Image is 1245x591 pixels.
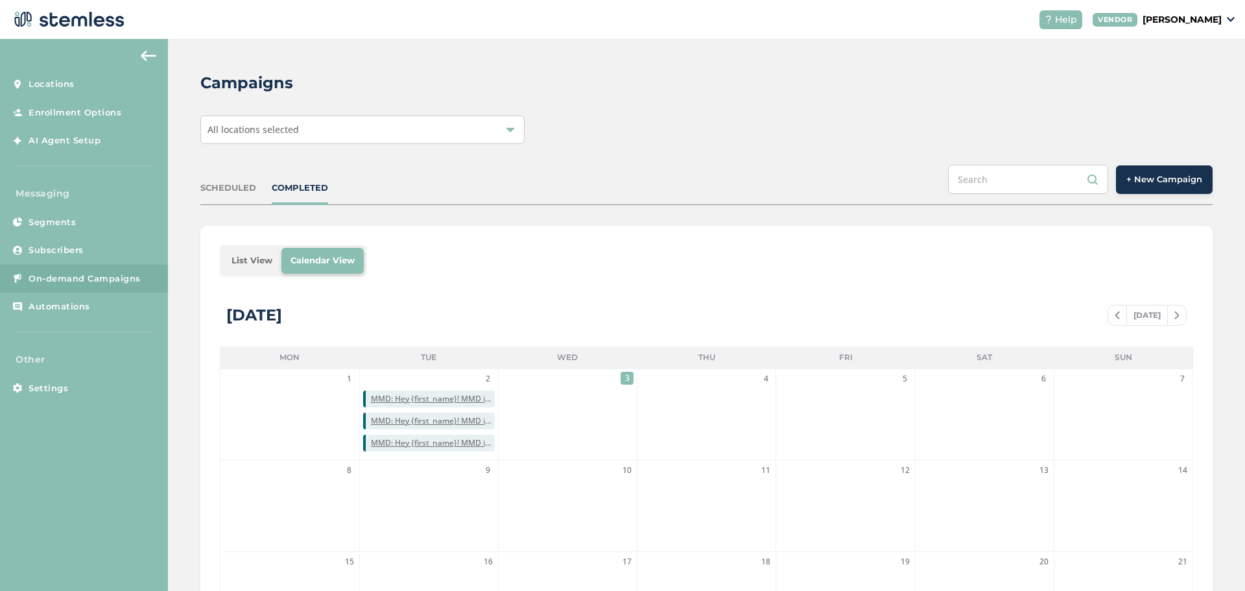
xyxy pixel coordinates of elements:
[1054,346,1193,368] li: Sun
[359,346,498,368] li: Tue
[1037,372,1050,385] span: 6
[1115,311,1120,319] img: icon-chevron-left-b8c47ebb.svg
[482,555,495,568] span: 16
[899,372,912,385] span: 5
[1143,13,1222,27] p: [PERSON_NAME]
[621,464,634,477] span: 10
[1037,555,1050,568] span: 20
[343,464,356,477] span: 8
[1116,165,1213,194] button: + New Campaign
[1176,372,1189,385] span: 7
[1126,306,1168,325] span: [DATE]
[371,415,495,427] span: MMD: Hey {first_name}! MMD is offering BOGO 40% OFF STOREWIDE (all products & brands) through Sep...
[621,372,634,385] span: 3
[1037,464,1050,477] span: 13
[29,300,90,313] span: Automations
[899,464,912,477] span: 12
[899,555,912,568] span: 19
[10,6,124,32] img: logo-dark-0685b13c.svg
[207,123,299,136] span: All locations selected
[482,464,495,477] span: 9
[29,244,84,257] span: Subscribers
[29,216,76,229] span: Segments
[343,372,356,385] span: 1
[1045,16,1052,23] img: icon-help-white-03924b79.svg
[1126,173,1202,186] span: + New Campaign
[220,346,359,368] li: Mon
[482,372,495,385] span: 2
[200,182,256,195] div: SCHEDULED
[621,555,634,568] span: 17
[1180,529,1245,591] iframe: Chat Widget
[776,346,915,368] li: Fri
[222,248,281,274] li: List View
[343,555,356,568] span: 15
[759,555,772,568] span: 18
[29,272,141,285] span: On-demand Campaigns
[1055,13,1077,27] span: Help
[226,304,282,327] div: [DATE]
[915,346,1054,368] li: Sat
[371,393,495,405] span: MMD: Hey {first_name}! MMD is offering BOGO 40% OFF STOREWIDE (all products & brands) through Sep...
[272,182,328,195] div: COMPLETED
[759,372,772,385] span: 4
[637,346,776,368] li: Thu
[948,165,1108,194] input: Search
[281,248,364,274] li: Calendar View
[29,134,101,147] span: AI Agent Setup
[1227,17,1235,22] img: icon_down-arrow-small-66adaf34.svg
[200,71,293,95] h2: Campaigns
[29,382,68,395] span: Settings
[1093,13,1137,27] div: VENDOR
[1176,555,1189,568] span: 21
[371,437,495,449] span: MMD: Hey {first_name}! MMD is offering BOGO 40% OFF STOREWIDE (all products & brands) through Sep...
[29,78,75,91] span: Locations
[1176,464,1189,477] span: 14
[141,51,156,61] img: icon-arrow-back-accent-c549486e.svg
[759,464,772,477] span: 11
[498,346,637,368] li: Wed
[1174,311,1180,319] img: icon-chevron-right-bae969c5.svg
[29,106,121,119] span: Enrollment Options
